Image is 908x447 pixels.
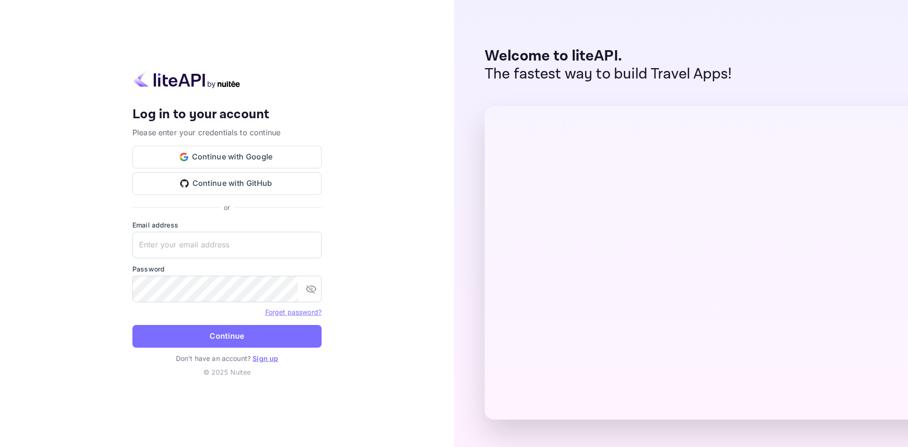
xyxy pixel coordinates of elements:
p: The fastest way to build Travel Apps! [485,65,732,83]
h4: Log in to your account [132,106,322,123]
a: Forget password? [265,307,322,316]
p: or [224,202,230,212]
button: Continue with Google [132,146,322,168]
button: Continue with GitHub [132,172,322,195]
button: toggle password visibility [302,280,321,298]
label: Password [132,264,322,274]
label: Email address [132,220,322,230]
button: Continue [132,325,322,348]
p: © 2025 Nuitee [132,367,322,377]
a: Sign up [253,354,278,362]
a: Forget password? [265,308,322,316]
img: liteapi [132,70,241,88]
p: Don't have an account? [132,353,322,363]
p: Please enter your credentials to continue [132,127,322,138]
p: Welcome to liteAPI. [485,47,732,65]
input: Enter your email address [132,232,322,258]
